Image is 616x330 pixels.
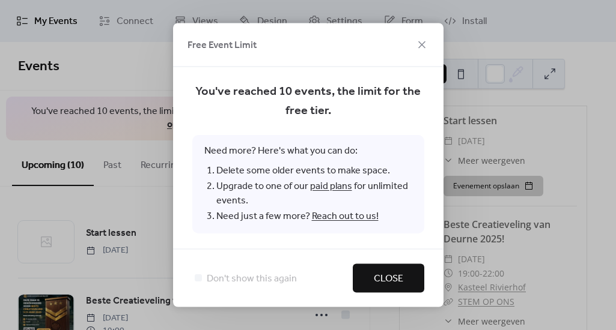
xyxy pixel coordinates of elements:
[192,135,424,233] span: Need more? Here's what you can do:
[216,179,412,209] li: Upgrade to one of our for unlimited events.
[353,264,424,293] button: Close
[216,209,412,224] li: Need just a few more?
[312,207,379,226] a: Reach out to us!
[192,82,424,121] span: You've reached 10 events, the limit for the free tier.
[310,177,352,196] a: paid plans
[216,163,412,179] li: Delete some older events to make space.
[188,38,257,53] span: Free Event Limit
[207,272,297,286] span: Don't show this again
[374,272,403,286] span: Close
